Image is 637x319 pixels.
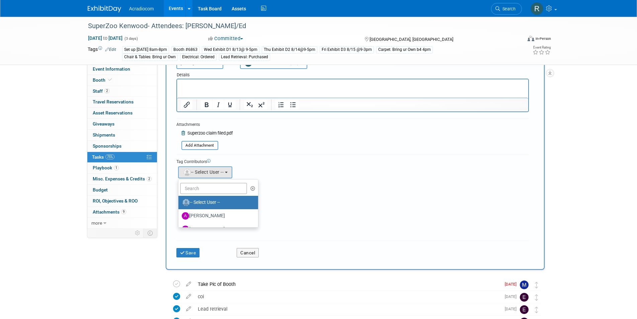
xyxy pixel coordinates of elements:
i: Move task [535,294,538,301]
span: Sponsorships [93,143,122,149]
a: ROI, Objectives & ROO [87,196,157,207]
td: Toggle Event Tabs [143,229,157,237]
span: Tasks [92,154,114,160]
div: Lead retrieval [194,303,501,315]
span: Staff [93,88,109,94]
a: Staff2 [87,86,157,97]
i: Move task [535,282,538,288]
button: Underline [224,100,236,109]
div: SuperZoo Kenwood- Attendees: [PERSON_NAME]/Ed [86,20,512,32]
img: Ronald Tralle [531,2,543,15]
div: Attachments [176,122,233,128]
span: Attachments [93,209,126,215]
a: Sponsorships [87,141,157,152]
button: Cancel [237,248,259,257]
span: Event Information [93,66,130,72]
div: Chair & Tables: Bring ur Own [122,54,178,61]
button: Insert/edit link [181,100,192,109]
span: [DATE] [505,282,520,287]
input: Search [180,183,247,194]
span: ROI, Objectives & ROO [93,198,138,204]
button: Italic [213,100,224,109]
i: Booth reservation complete [108,78,112,82]
a: edit [183,306,194,312]
span: [DATE] [505,307,520,311]
a: Misc. Expenses & Credits2 [87,174,157,184]
a: Shipments [87,130,157,141]
img: A.jpg [182,212,189,220]
div: Event Rating [533,46,551,49]
iframe: Rich Text Area [177,79,528,98]
button: -- Select User -- [178,166,232,178]
img: Elizabeth Martinez [520,293,529,302]
span: [DATE] [505,294,520,299]
button: Superscript [256,100,267,109]
span: 2 [104,88,109,93]
a: Asset Reservations [87,108,157,118]
a: Giveaways [87,119,157,130]
img: Unassigned-User-Icon.png [182,199,190,206]
div: Carpet: Bring ur Own b4 4pm [376,46,433,53]
a: Travel Reservations [87,97,157,107]
div: Lead Retrieval: Purchased [219,54,270,61]
span: Misc. Expenses & Credits [93,176,152,181]
span: [GEOGRAPHIC_DATA], [GEOGRAPHIC_DATA] [370,37,453,42]
span: Acradiocom [129,6,154,11]
span: Shipments [93,132,115,138]
span: Superzoo claim filed.pdf [187,131,233,136]
div: Event Format [482,35,551,45]
a: Attachments9 [87,207,157,218]
a: Tasks75% [87,152,157,163]
a: edit [183,281,194,287]
span: -- Select User -- [183,169,224,175]
button: Bullet list [287,100,299,109]
span: 1 [114,165,119,170]
span: [PERSON_NAME] [245,60,300,65]
td: Tags [88,46,116,61]
button: Bold [201,100,212,109]
span: (me) [290,61,299,65]
span: Search [500,6,515,11]
img: Format-Inperson.png [528,36,534,41]
img: Elizabeth Martinez [520,305,529,314]
a: Booth [87,75,157,86]
div: Take Pic of Booth [194,278,501,290]
span: (3 days) [124,36,138,41]
a: more [87,218,157,229]
span: Giveaways [93,121,114,127]
div: Details [176,69,529,79]
label: -- Select User -- [182,197,252,208]
div: coi [194,291,501,302]
button: Save [176,248,200,257]
span: 9 [121,209,126,214]
a: Search [491,3,522,15]
td: Personalize Event Tab Strip [132,229,144,237]
span: Budget [93,187,108,192]
label: [PERSON_NAME] [182,224,252,235]
span: 2 [147,176,152,181]
img: Mike Pascuzzi [520,281,529,289]
div: Booth #6863 [171,46,200,53]
a: Budget [87,185,157,195]
i: Move task [535,307,538,313]
span: to [102,35,108,41]
div: Fri Exhibit D3 8/15 @9-3pm [320,46,374,53]
div: Wed Exhibit D1 8/13@ 9-5pm [202,46,259,53]
span: Playbook [93,165,119,170]
a: edit [183,294,194,300]
span: Travel Reservations [93,99,134,104]
label: [PERSON_NAME] [182,211,252,221]
span: 75% [105,154,114,159]
img: A.jpg [182,226,189,233]
span: Asset Reservations [93,110,133,115]
div: In-Person [535,36,551,41]
span: [DATE] [DATE] [88,35,123,41]
button: Committed [206,35,246,42]
div: Thu Exhibit D2 8/14@9-5pm [262,46,317,53]
button: Numbered list [275,100,287,109]
div: Electrical: Ordered [180,54,217,61]
span: more [91,220,102,226]
a: Playbook1 [87,163,157,173]
div: Set up [DATE] 8am-8pm [122,46,169,53]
